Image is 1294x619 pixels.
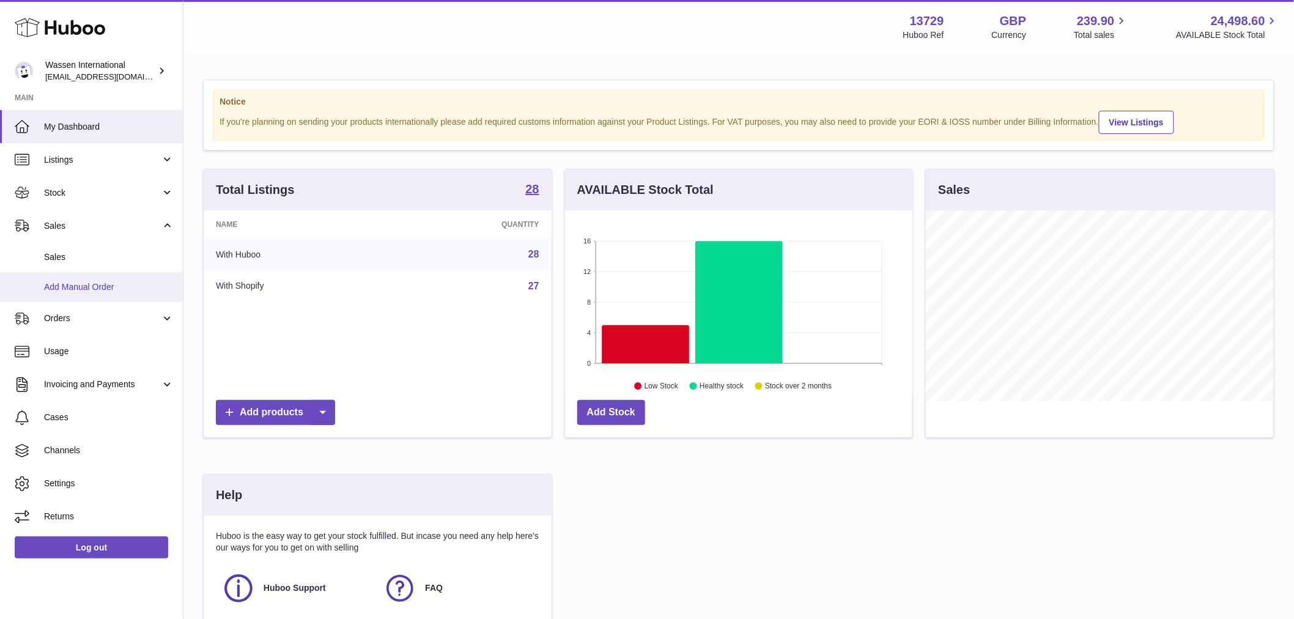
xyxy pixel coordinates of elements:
div: Huboo Ref [903,29,944,41]
span: Listings [44,154,161,166]
text: 0 [587,360,591,367]
strong: 13729 [910,13,944,29]
span: Stock [44,187,161,199]
a: 28 [528,249,539,259]
h3: AVAILABLE Stock Total [577,182,714,198]
img: gemma.moses@wassen.com [15,62,33,80]
span: Cases [44,412,174,423]
span: Huboo Support [264,582,326,594]
text: 4 [587,329,591,336]
span: Total sales [1074,29,1128,41]
span: Invoicing and Payments [44,379,161,390]
strong: 28 [525,183,539,195]
span: 239.90 [1077,13,1114,29]
span: Add Manual Order [44,281,174,293]
a: Log out [15,536,168,558]
a: Huboo Support [222,572,371,605]
span: FAQ [425,582,443,594]
h3: Total Listings [216,182,295,198]
h3: Help [216,487,242,503]
p: Huboo is the easy way to get your stock fulfilled. But incase you need any help here's our ways f... [216,530,539,554]
a: 24,498.60 AVAILABLE Stock Total [1176,13,1279,41]
span: Sales [44,251,174,263]
span: My Dashboard [44,121,174,133]
text: 16 [583,237,591,245]
span: Usage [44,346,174,357]
td: With Shopify [204,270,391,302]
td: With Huboo [204,239,391,270]
span: Orders [44,313,161,324]
strong: GBP [1000,13,1026,29]
strong: Notice [220,96,1258,108]
a: 28 [525,183,539,198]
span: Sales [44,220,161,232]
text: Healthy stock [700,382,744,391]
span: AVAILABLE Stock Total [1176,29,1279,41]
div: If you're planning on sending your products internationally please add required customs informati... [220,109,1258,134]
th: Quantity [391,210,552,239]
text: 8 [587,298,591,306]
a: Add products [216,400,335,425]
span: [EMAIL_ADDRESS][DOMAIN_NAME] [45,72,180,81]
div: Currency [992,29,1027,41]
text: Stock over 2 months [765,382,832,391]
a: FAQ [383,572,533,605]
span: 24,498.60 [1211,13,1265,29]
a: View Listings [1099,111,1174,134]
div: Wassen International [45,59,155,83]
text: 12 [583,268,591,275]
span: Settings [44,478,174,489]
span: Channels [44,445,174,456]
h3: Sales [938,182,970,198]
th: Name [204,210,391,239]
a: 239.90 Total sales [1074,13,1128,41]
a: Add Stock [577,400,645,425]
text: Low Stock [645,382,679,391]
a: 27 [528,281,539,291]
span: Returns [44,511,174,522]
